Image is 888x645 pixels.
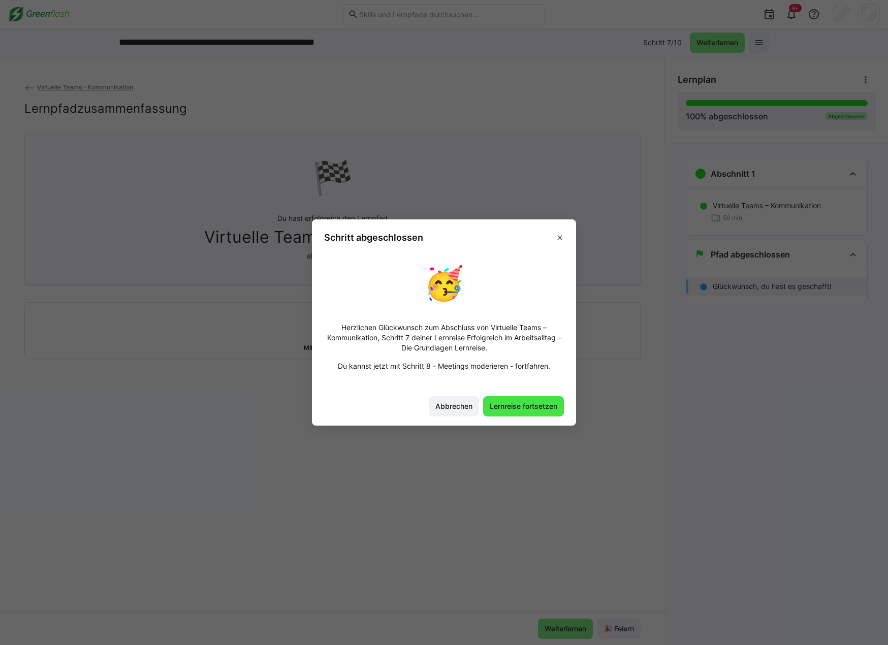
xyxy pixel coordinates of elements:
[429,396,479,416] button: Abbrechen
[324,322,564,353] p: Herzlichen Glückwunsch zum Abschluss von Virtuelle Teams – Kommunikation, Schritt 7 deiner Lernre...
[483,396,564,416] button: Lernreise fortsetzen
[324,232,423,243] h3: Schritt abgeschlossen
[424,260,464,306] p: 🥳
[338,361,550,371] p: Du kannst jetzt mit Schritt 8 - Meetings moderieren - fortfahren.
[488,401,559,411] span: Lernreise fortsetzen
[434,401,474,411] span: Abbrechen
